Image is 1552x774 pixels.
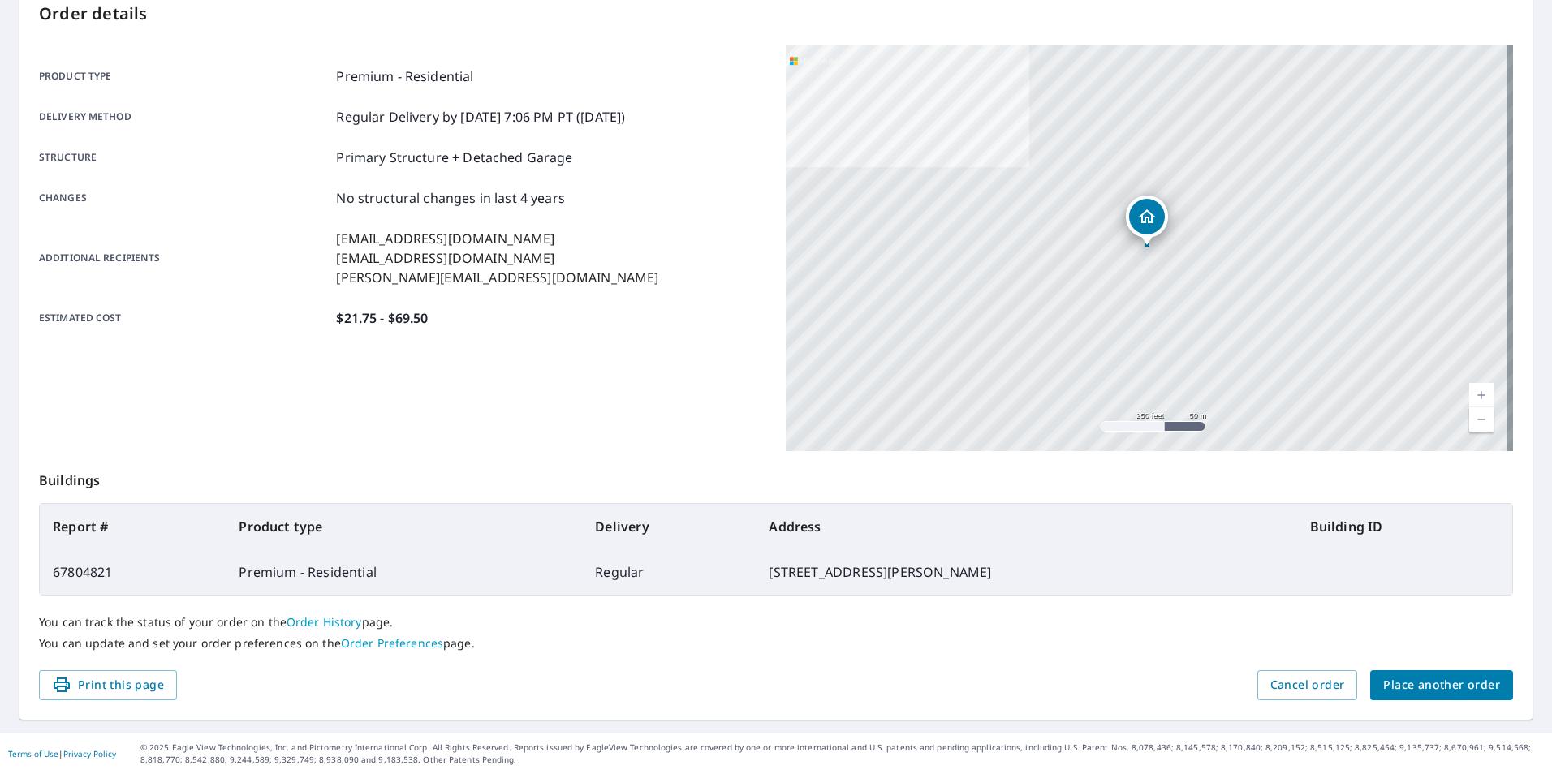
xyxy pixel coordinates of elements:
p: You can update and set your order preferences on the page. [39,636,1513,651]
a: Order Preferences [341,635,443,651]
a: Privacy Policy [63,748,116,759]
p: Delivery method [39,107,330,127]
p: $21.75 - $69.50 [336,308,428,328]
td: Regular [582,549,756,595]
button: Cancel order [1257,670,1358,700]
p: [PERSON_NAME][EMAIL_ADDRESS][DOMAIN_NAME] [336,268,658,287]
p: No structural changes in last 4 years [336,188,565,208]
th: Delivery [582,504,756,549]
p: Estimated cost [39,308,330,328]
div: Dropped pin, building 1, Residential property, 21721 Rushford Dr Lake Forest, CA 92630 [1126,196,1168,246]
td: [STREET_ADDRESS][PERSON_NAME] [756,549,1296,595]
p: Structure [39,148,330,167]
p: | [8,749,116,759]
th: Address [756,504,1296,549]
p: Primary Structure + Detached Garage [336,148,572,167]
a: Current Level 17, Zoom Out [1469,407,1494,432]
a: Order History [287,614,362,630]
a: Current Level 17, Zoom In [1469,383,1494,407]
p: Regular Delivery by [DATE] 7:06 PM PT ([DATE]) [336,107,625,127]
p: Product type [39,67,330,86]
td: Premium - Residential [226,549,582,595]
p: Premium - Residential [336,67,473,86]
td: 67804821 [40,549,226,595]
th: Report # [40,504,226,549]
p: You can track the status of your order on the page. [39,615,1513,630]
p: Changes [39,188,330,208]
p: © 2025 Eagle View Technologies, Inc. and Pictometry International Corp. All Rights Reserved. Repo... [140,742,1544,766]
span: Print this page [52,675,164,695]
th: Building ID [1297,504,1512,549]
th: Product type [226,504,582,549]
span: Place another order [1383,675,1500,695]
p: [EMAIL_ADDRESS][DOMAIN_NAME] [336,248,658,268]
button: Print this page [39,670,177,700]
p: Additional recipients [39,229,330,287]
a: Terms of Use [8,748,58,759]
span: Cancel order [1270,675,1345,695]
p: Buildings [39,451,1513,503]
button: Place another order [1370,670,1513,700]
p: Order details [39,2,1513,26]
p: [EMAIL_ADDRESS][DOMAIN_NAME] [336,229,658,248]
